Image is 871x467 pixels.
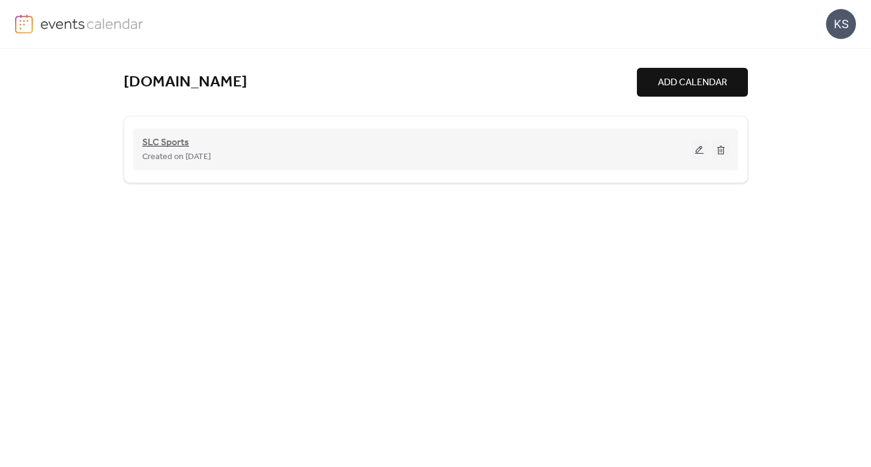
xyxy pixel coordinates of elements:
[142,150,211,164] span: Created on [DATE]
[142,136,189,150] span: SLC Sports
[637,68,748,97] button: ADD CALENDAR
[826,9,856,39] div: KS
[15,14,33,34] img: logo
[124,73,247,92] a: [DOMAIN_NAME]
[142,139,189,146] a: SLC Sports
[658,76,727,90] span: ADD CALENDAR
[40,14,144,32] img: logo-type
